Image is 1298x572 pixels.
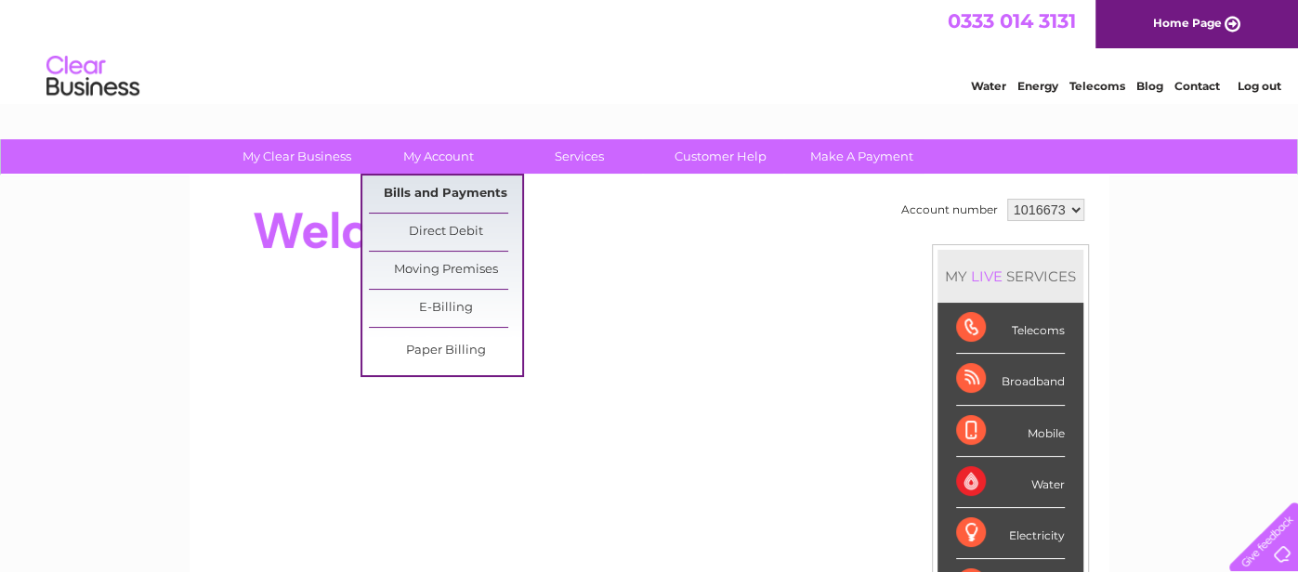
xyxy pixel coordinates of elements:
[369,214,522,251] a: Direct Debit
[1174,79,1220,93] a: Contact
[369,332,522,370] a: Paper Billing
[1017,79,1058,93] a: Energy
[369,252,522,289] a: Moving Premises
[956,354,1065,405] div: Broadband
[956,457,1065,508] div: Water
[956,406,1065,457] div: Mobile
[503,139,656,174] a: Services
[956,303,1065,354] div: Telecoms
[369,290,522,327] a: E-Billing
[971,79,1006,93] a: Water
[967,267,1006,285] div: LIVE
[948,9,1076,32] a: 0333 014 3131
[1237,79,1280,93] a: Log out
[220,139,374,174] a: My Clear Business
[956,508,1065,559] div: Electricity
[361,139,515,174] a: My Account
[369,175,522,213] a: Bills and Payments
[785,139,938,174] a: Make A Payment
[46,48,140,105] img: logo.png
[937,250,1083,303] div: MY SERVICES
[897,194,1003,226] td: Account number
[1136,79,1163,93] a: Blog
[211,10,1089,90] div: Clear Business is a trading name of Verastar Limited (registered in [GEOGRAPHIC_DATA] No. 3667643...
[644,139,797,174] a: Customer Help
[1069,79,1125,93] a: Telecoms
